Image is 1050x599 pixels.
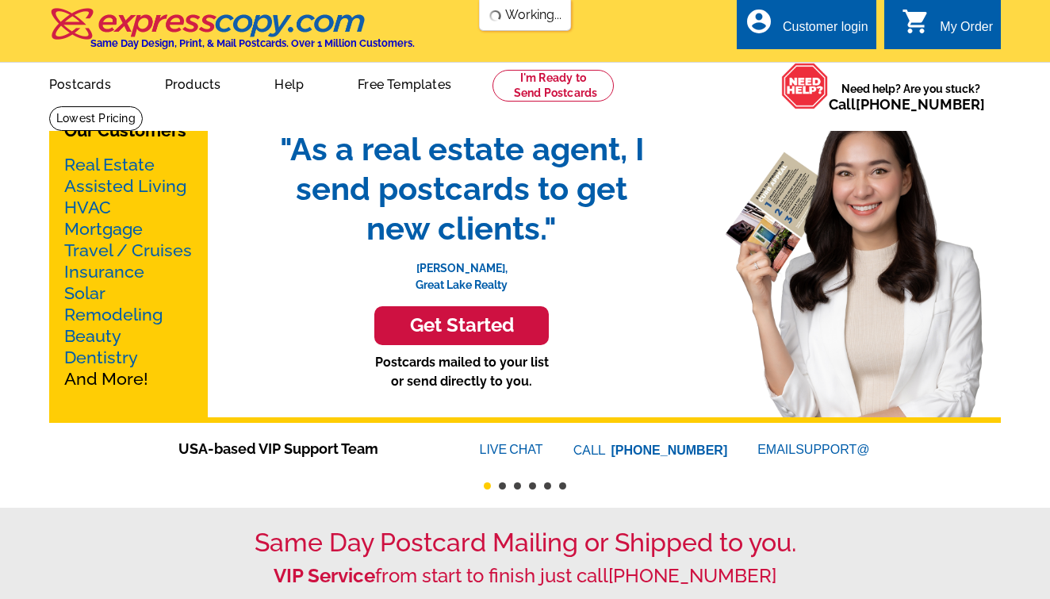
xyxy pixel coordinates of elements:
[544,482,551,490] button: 5 of 6
[611,443,728,457] a: [PHONE_NUMBER]
[795,440,872,459] font: SUPPORT@
[783,20,868,42] div: Customer login
[529,482,536,490] button: 4 of 6
[178,438,432,459] span: USA-based VIP Support Team
[274,564,375,587] strong: VIP Service
[64,154,193,390] p: And More!
[263,306,660,345] a: Get Started
[902,7,930,36] i: shopping_cart
[394,314,529,337] h3: Get Started
[263,129,660,248] span: "As a real estate agent, I send postcards to get new clients."
[64,305,163,324] a: Remodeling
[64,155,155,175] a: Real Estate
[745,17,868,37] a: account_circle Customer login
[829,81,993,113] span: Need help? Are you stuck?
[559,482,566,490] button: 6 of 6
[480,440,510,459] font: LIVE
[49,19,415,49] a: Same Day Design, Print, & Mail Postcards. Over 1 Million Customers.
[514,482,521,490] button: 3 of 6
[90,37,415,49] h4: Same Day Design, Print, & Mail Postcards. Over 1 Million Customers.
[608,564,776,587] a: [PHONE_NUMBER]
[332,64,477,102] a: Free Templates
[902,17,993,37] a: shopping_cart My Order
[263,353,660,391] p: Postcards mailed to your list or send directly to you.
[263,248,660,294] p: [PERSON_NAME], Great Lake Realty
[140,64,247,102] a: Products
[940,20,993,42] div: My Order
[64,347,138,367] a: Dentistry
[64,240,192,260] a: Travel / Cruises
[757,443,872,456] a: EMAILSUPPORT@
[745,7,773,36] i: account_circle
[829,96,985,113] span: Call
[64,176,186,196] a: Assisted Living
[64,326,121,346] a: Beauty
[489,10,502,22] img: loading...
[24,64,136,102] a: Postcards
[64,283,105,303] a: Solar
[856,96,985,113] a: [PHONE_NUMBER]
[64,219,143,239] a: Mortgage
[781,63,829,109] img: help
[484,482,491,490] button: 1 of 6
[480,443,543,456] a: LIVECHAT
[249,64,329,102] a: Help
[49,565,1001,588] h2: from start to finish just call
[64,198,111,217] a: HVAC
[499,482,506,490] button: 2 of 6
[573,441,607,460] font: CALL
[49,528,1001,558] h1: Same Day Postcard Mailing or Shipped to you.
[64,262,144,282] a: Insurance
